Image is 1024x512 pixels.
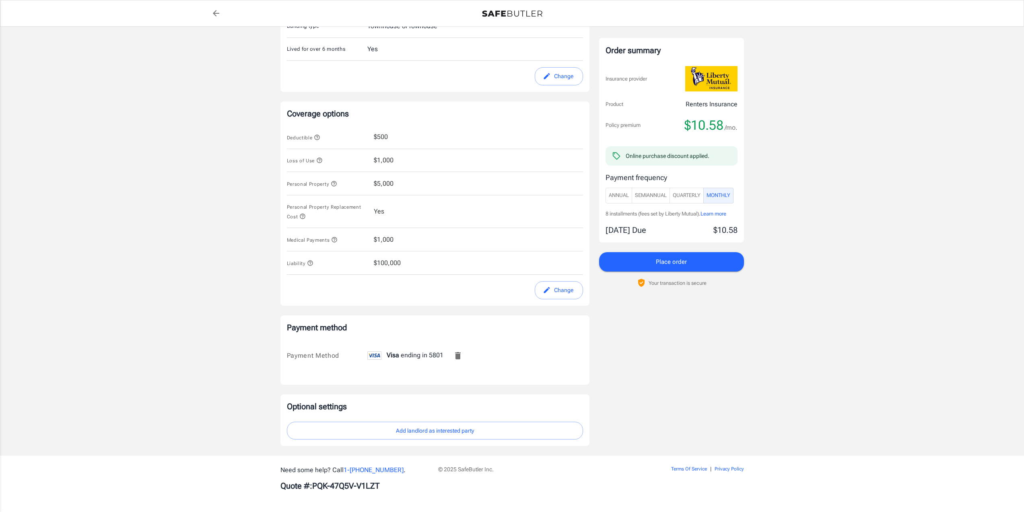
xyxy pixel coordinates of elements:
[606,44,738,56] div: Order summary
[606,75,647,83] p: Insurance provider
[535,67,583,85] button: edit
[374,258,401,268] span: $100,000
[606,224,646,236] p: [DATE] Due
[374,207,384,216] span: Yes
[535,281,583,299] button: edit
[725,122,738,133] span: /mo.
[684,117,723,133] span: $10.58
[344,466,404,474] a: 1-[PHONE_NUMBER]
[635,191,667,200] span: SemiAnnual
[287,45,367,53] p: Lived for over 6 months
[287,401,583,412] p: Optional settings
[287,133,321,142] button: Deductible
[606,211,701,217] span: 8 installments (fees set by Liberty Mutual).
[367,351,381,360] img: visa
[287,322,583,333] p: Payment method
[374,179,394,189] span: $5,000
[287,181,337,187] span: Personal Property
[626,152,709,160] div: Online purchase discount applied.
[703,188,733,203] button: Monthly
[287,155,323,165] button: Loss of Use
[287,261,314,266] span: Liability
[287,235,338,245] button: Medical Payments
[713,224,738,236] p: $10.58
[599,252,744,272] button: Place order
[287,108,583,119] p: Coverage options
[374,132,388,142] span: $500
[374,235,394,245] span: $1,000
[686,99,738,109] p: Renters Insurance
[482,10,542,17] img: Back to quotes
[609,191,629,200] span: Annual
[649,279,707,287] p: Your transaction is secure
[287,202,367,221] button: Personal Property Replacement Cost
[448,346,468,365] button: Remove this card
[287,204,361,220] span: Personal Property Replacement Cost
[287,258,314,268] button: Liability
[438,465,626,473] p: © 2025 SafeButler Inc.
[671,466,707,472] a: Terms Of Service
[287,158,323,164] span: Loss of Use
[287,422,583,440] button: Add landlord as interested party
[656,257,687,267] span: Place order
[606,100,623,108] p: Product
[208,5,224,21] a: back to quotes
[280,481,379,491] b: Quote #: PQK-47Q5V-V1LZT
[287,179,337,189] button: Personal Property
[632,188,670,203] button: SemiAnnual
[287,135,321,141] span: Deductible
[367,351,443,359] span: ending in 5801
[710,466,711,472] span: |
[606,172,738,183] p: Payment frequency
[606,188,632,203] button: Annual
[280,465,429,475] p: Need some help? Call .
[287,351,367,361] div: Payment Method
[673,191,701,200] span: Quarterly
[606,121,641,129] p: Policy premium
[374,155,394,165] span: $1,000
[701,211,726,217] span: Learn more
[387,351,399,359] span: Visa
[685,66,738,91] img: Liberty Mutual
[367,44,378,54] div: Yes
[287,237,338,243] span: Medical Payments
[715,466,744,472] a: Privacy Policy
[707,191,730,200] span: Monthly
[670,188,704,203] button: Quarterly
